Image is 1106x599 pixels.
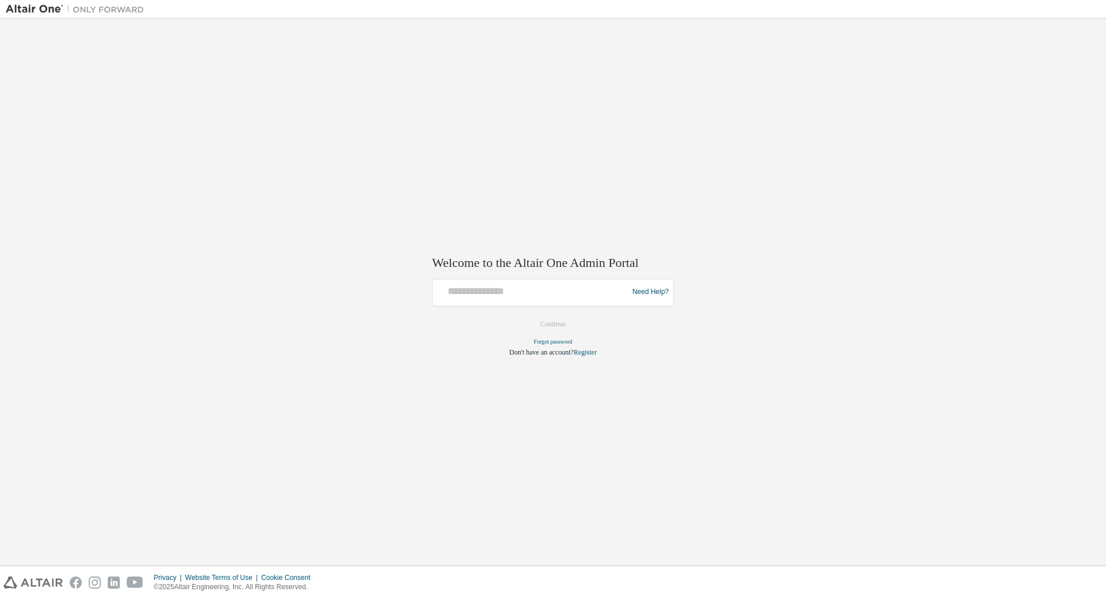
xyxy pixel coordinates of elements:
a: Need Help? [632,292,669,293]
img: facebook.svg [70,577,82,589]
a: Register [574,348,597,356]
a: Forgot password [534,338,573,345]
img: linkedin.svg [108,577,120,589]
div: Website Terms of Use [185,573,261,582]
p: © 2025 Altair Engineering, Inc. All Rights Reserved. [154,582,317,592]
img: Altair One [6,3,150,15]
div: Cookie Consent [261,573,317,582]
img: youtube.svg [127,577,143,589]
div: Privacy [154,573,185,582]
img: altair_logo.svg [3,577,63,589]
h2: Welcome to the Altair One Admin Portal [432,255,674,272]
img: instagram.svg [89,577,101,589]
span: Don't have an account? [509,348,574,356]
